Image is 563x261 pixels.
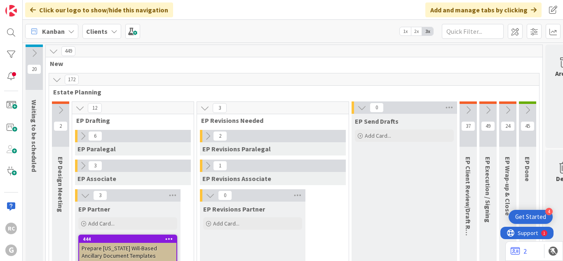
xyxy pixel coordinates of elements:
[213,103,227,113] span: 3
[202,145,271,153] span: EP Revisions Paralegal
[365,132,391,139] span: Add Card...
[442,24,504,39] input: Quick Filter...
[88,161,102,171] span: 3
[509,210,553,224] div: Open Get Started checklist, remaining modules: 4
[83,236,176,242] div: 444
[93,190,107,200] span: 3
[54,121,68,131] span: 2
[521,121,535,131] span: 45
[484,157,492,223] span: EP Execution / Signing
[511,246,527,256] a: 2
[77,145,116,153] span: EP Paralegal
[27,64,41,74] span: 20
[78,205,110,213] span: EP Partner
[5,5,17,16] img: Visit kanbanzone.com
[88,131,102,141] span: 6
[86,27,108,35] b: Clients
[481,121,495,131] span: 49
[88,103,102,113] span: 12
[42,26,65,36] span: Kanban
[501,121,515,131] span: 24
[201,116,338,125] span: EP Revisions Needed
[218,190,232,200] span: 0
[77,174,116,183] span: EP Associate
[422,27,433,35] span: 3x
[61,46,75,56] span: 449
[202,174,271,183] span: EP Revisions Associate
[43,3,45,10] div: 1
[5,223,17,234] div: RC
[370,103,384,113] span: 0
[30,100,38,172] span: Waiting to be scheduled
[411,27,422,35] span: 2x
[56,157,65,212] span: EP Design Meeting
[515,213,546,221] div: Get Started
[461,121,475,131] span: 37
[88,220,115,227] span: Add Card...
[76,116,183,125] span: EP Drafting
[213,131,227,141] span: 2
[203,205,265,213] span: EP Revisions Partner
[213,220,239,227] span: Add Card...
[545,208,553,215] div: 4
[504,157,512,216] span: EP Wrap-up & Close
[355,117,399,125] span: EP Send Drafts
[17,1,38,11] span: Support
[53,88,529,96] span: Estate Planning
[50,59,532,68] span: New
[65,75,79,85] span: 172
[213,161,227,171] span: 1
[5,245,17,256] div: G
[425,2,542,17] div: Add and manage tabs by clicking
[25,2,173,17] div: Click our logo to show/hide this navigation
[400,27,411,35] span: 1x
[523,157,532,181] span: EP Done
[79,235,176,243] div: 444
